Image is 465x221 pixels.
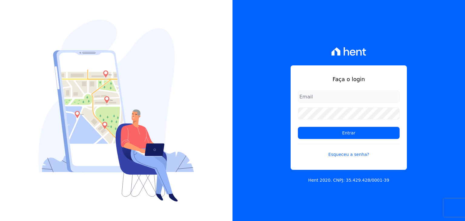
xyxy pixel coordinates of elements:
[298,127,400,139] input: Entrar
[298,91,400,103] input: Email
[298,144,400,158] a: Esqueceu a senha?
[38,20,194,202] img: Login
[298,75,400,83] h1: Faça o login
[308,177,389,183] p: Hent 2020. CNPJ: 35.429.428/0001-39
